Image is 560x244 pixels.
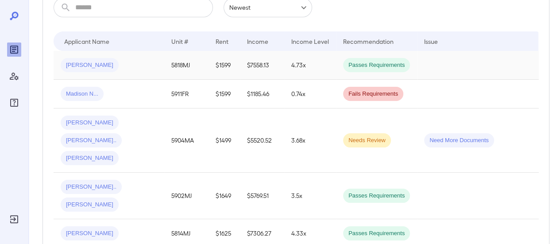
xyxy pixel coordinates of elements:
td: $1649 [209,173,240,219]
td: $5520.52 [240,108,284,173]
div: Manage Users [7,69,21,83]
td: $1599 [209,51,240,80]
span: Madison N... [61,90,104,98]
span: [PERSON_NAME] [61,201,119,209]
div: Applicant Name [64,36,109,46]
td: 3.5x [284,173,336,219]
td: 3.68x [284,108,336,173]
span: [PERSON_NAME] [61,154,119,163]
td: $7558.13 [240,51,284,80]
td: 5818MJ [164,51,209,80]
td: $5769.51 [240,173,284,219]
span: Needs Review [343,136,391,145]
div: Issue [424,36,438,46]
td: 5904MA [164,108,209,173]
div: Reports [7,43,21,57]
div: FAQ [7,96,21,110]
span: Fails Requirements [343,90,403,98]
div: Rent [216,36,230,46]
span: Need More Documents [424,136,494,145]
span: Passes Requirements [343,61,410,70]
td: 5902MJ [164,173,209,219]
span: Passes Requirements [343,229,410,238]
td: $1499 [209,108,240,173]
td: 5911FR [164,80,209,108]
span: Passes Requirements [343,192,410,200]
span: [PERSON_NAME].. [61,183,122,191]
div: Log Out [7,212,21,226]
div: Income Level [291,36,329,46]
div: Income [247,36,268,46]
div: Recommendation [343,36,394,46]
span: [PERSON_NAME] [61,61,119,70]
td: 4.73x [284,51,336,80]
td: $1599 [209,80,240,108]
span: [PERSON_NAME] [61,119,119,127]
span: [PERSON_NAME].. [61,136,122,145]
td: 0.74x [284,80,336,108]
td: $1185.46 [240,80,284,108]
span: [PERSON_NAME] [61,229,119,238]
div: Unit # [171,36,188,46]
